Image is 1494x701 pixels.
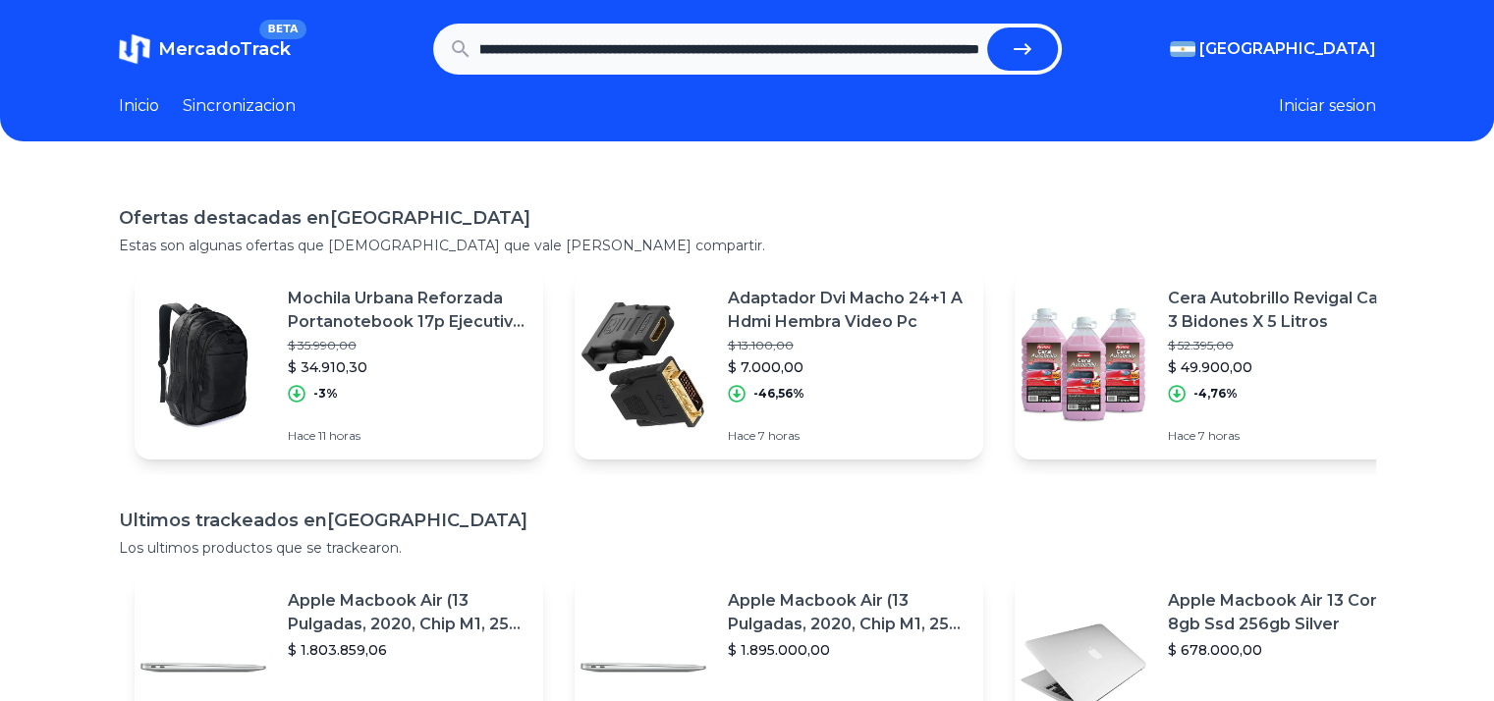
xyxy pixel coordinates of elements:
p: Adaptador Dvi Macho 24+1 A Hdmi Hembra Video Pc [728,287,968,334]
p: Hace 7 horas [1168,428,1408,444]
p: $ 34.910,30 [288,357,527,377]
a: Featured imageAdaptador Dvi Macho 24+1 A Hdmi Hembra Video Pc$ 13.100,00$ 7.000,00-46,56%Hace 7 h... [575,271,983,459]
p: Apple Macbook Air (13 Pulgadas, 2020, Chip M1, 256 Gb De Ssd, 8 Gb De Ram) - Plata [728,589,968,636]
img: Featured image [575,297,712,434]
p: Hace 11 horas [288,428,527,444]
p: Apple Macbook Air 13 Core I5 8gb Ssd 256gb Silver [1168,589,1408,636]
img: Featured image [135,297,272,434]
img: MercadoTrack [119,33,150,65]
p: $ 13.100,00 [728,338,968,353]
p: Cera Autobrillo Revigal Caja X 3 Bidones X 5 Litros [1168,287,1408,334]
p: $ 1.803.859,06 [288,640,527,660]
a: Sincronizacion [183,94,296,118]
a: MercadoTrackBETA [119,33,291,65]
p: Los ultimos productos que se trackearon. [119,538,1376,558]
p: $ 52.395,00 [1168,338,1408,353]
p: Mochila Urbana Reforzada Portanotebook 17p Ejecutiva 30 Lts [288,287,527,334]
button: [GEOGRAPHIC_DATA] [1170,37,1376,61]
p: Hace 7 horas [728,428,968,444]
span: MercadoTrack [158,38,291,60]
a: Featured imageMochila Urbana Reforzada Portanotebook 17p Ejecutiva 30 Lts$ 35.990,00$ 34.910,30-3... [135,271,543,459]
img: Featured image [1015,297,1152,434]
span: [GEOGRAPHIC_DATA] [1199,37,1376,61]
span: BETA [259,20,305,39]
a: Featured imageCera Autobrillo Revigal Caja X 3 Bidones X 5 Litros$ 52.395,00$ 49.900,00-4,76%Hace... [1015,271,1423,459]
p: $ 49.900,00 [1168,357,1408,377]
p: Apple Macbook Air (13 Pulgadas, 2020, Chip M1, 256 Gb De Ssd, 8 Gb De Ram) - Plata [288,589,527,636]
p: -4,76% [1193,386,1238,402]
button: Iniciar sesion [1279,94,1376,118]
p: $ 1.895.000,00 [728,640,968,660]
h1: Ofertas destacadas en [GEOGRAPHIC_DATA] [119,204,1376,232]
img: Argentina [1170,41,1195,57]
a: Inicio [119,94,159,118]
p: -46,56% [753,386,804,402]
p: Estas son algunas ofertas que [DEMOGRAPHIC_DATA] que vale [PERSON_NAME] compartir. [119,236,1376,255]
p: -3% [313,386,338,402]
p: $ 7.000,00 [728,357,968,377]
p: $ 678.000,00 [1168,640,1408,660]
h1: Ultimos trackeados en [GEOGRAPHIC_DATA] [119,507,1376,534]
p: $ 35.990,00 [288,338,527,353]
